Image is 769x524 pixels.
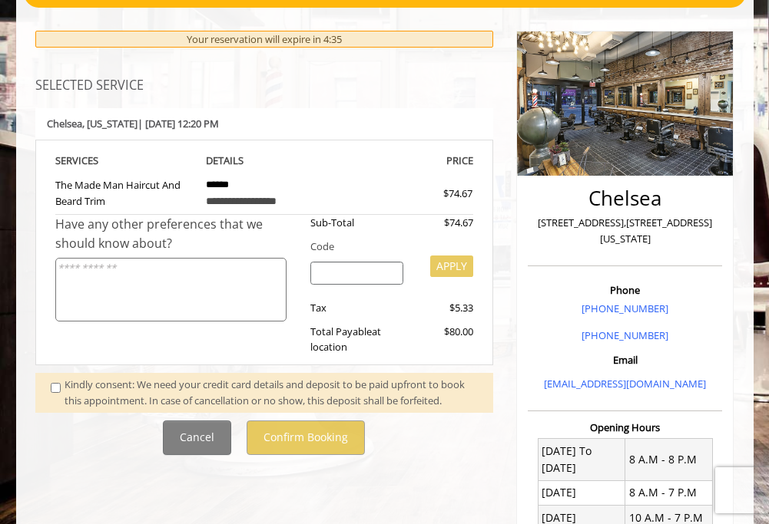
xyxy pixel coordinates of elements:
[415,324,473,356] div: $80.00
[47,117,219,130] b: Chelsea | [DATE] 12:20 PM
[528,422,722,433] h3: Opening Hours
[299,239,473,255] div: Code
[310,325,381,354] span: at location
[299,324,415,356] div: Total Payable
[532,285,718,295] h3: Phone
[194,152,334,170] th: DETAILS
[55,152,195,170] th: SERVICE
[582,302,668,315] a: [PHONE_NUMBER]
[625,480,712,505] td: 8 A.M - 7 P.M
[403,186,472,202] div: $74.67
[35,79,494,93] h3: SELECTED SERVICE
[55,170,195,215] td: The Made Man Haircut And Beard Trim
[299,215,415,231] div: Sub-Total
[538,480,625,505] td: [DATE]
[299,300,415,316] div: Tax
[334,152,474,170] th: PRICE
[544,377,706,391] a: [EMAIL_ADDRESS][DOMAIN_NAME]
[163,420,231,455] button: Cancel
[430,255,473,277] button: APPLY
[415,300,473,316] div: $5.33
[532,187,718,209] h2: Chelsea
[538,438,625,480] td: [DATE] To [DATE]
[35,31,494,48] div: Your reservation will expire in 4:35
[93,153,98,167] span: S
[532,354,718,365] h3: Email
[532,215,718,247] p: [STREET_ADDRESS],[STREET_ADDRESS][US_STATE]
[415,215,473,231] div: $74.67
[582,328,668,342] a: [PHONE_NUMBER]
[65,377,478,409] div: Kindly consent: We need your credit card details and deposit to be paid upfront to book this appo...
[82,117,138,130] span: , [US_STATE]
[247,420,365,455] button: Confirm Booking
[55,215,300,254] div: Have any other preferences that we should know about?
[625,438,712,480] td: 8 A.M - 8 P.M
